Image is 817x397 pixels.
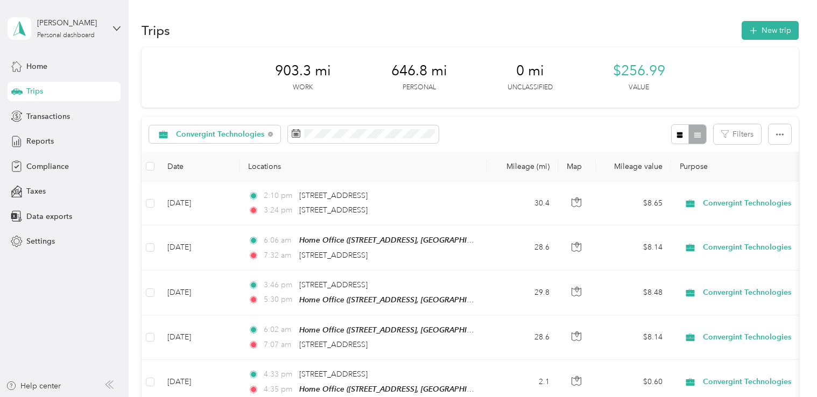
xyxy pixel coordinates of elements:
p: Personal [403,83,436,93]
div: Personal dashboard [37,32,95,39]
span: 646.8 mi [391,62,447,80]
span: 6:02 am [264,324,294,336]
td: 28.6 [487,315,558,360]
span: 2:10 pm [264,190,294,202]
span: 5:30 pm [264,294,294,306]
th: Map [558,152,596,181]
span: Compliance [26,161,69,172]
span: 7:07 am [264,339,294,351]
p: Unclassified [508,83,553,93]
span: 7:32 am [264,250,294,261]
span: Convergint Technologies [703,197,801,209]
span: 3:46 pm [264,279,294,291]
td: $8.65 [596,181,671,225]
button: Help center [6,380,61,392]
span: 4:33 pm [264,368,294,380]
td: $8.14 [596,315,671,360]
td: 28.6 [487,225,558,270]
th: Mileage value [596,152,671,181]
span: Transactions [26,111,70,122]
span: Home Office ([STREET_ADDRESS], [GEOGRAPHIC_DATA], [US_STATE]) [299,236,540,245]
span: Convergint Technologies [703,287,801,299]
span: [STREET_ADDRESS] [299,191,368,200]
th: Locations [240,152,487,181]
div: [PERSON_NAME] [37,17,104,29]
span: Home Office ([STREET_ADDRESS], [GEOGRAPHIC_DATA], [US_STATE]) [299,325,540,335]
h1: Trips [142,25,170,36]
span: [STREET_ADDRESS] [299,370,368,379]
button: Filters [714,124,761,144]
p: Work [293,83,313,93]
td: [DATE] [159,181,240,225]
p: Value [629,83,649,93]
th: Mileage (mi) [487,152,558,181]
td: [DATE] [159,271,240,315]
th: Date [159,152,240,181]
span: Convergint Technologies [703,242,801,253]
td: [DATE] [159,225,240,270]
span: $256.99 [613,62,665,80]
span: Home [26,61,47,72]
span: Trips [26,86,43,97]
td: 29.8 [487,271,558,315]
span: [STREET_ADDRESS] [299,340,368,349]
span: 6:06 am [264,235,294,246]
span: Convergint Technologies [703,376,801,388]
span: Data exports [26,211,72,222]
span: 0 mi [516,62,544,80]
span: 4:35 pm [264,384,294,395]
span: Settings [26,236,55,247]
span: Home Office ([STREET_ADDRESS], [GEOGRAPHIC_DATA], [US_STATE]) [299,385,540,394]
span: Reports [26,136,54,147]
span: [STREET_ADDRESS] [299,280,368,289]
span: Convergint Technologies [703,331,801,343]
span: Convergint Technologies [176,131,265,138]
button: New trip [742,21,799,40]
span: 3:24 pm [264,204,294,216]
span: Home Office ([STREET_ADDRESS], [GEOGRAPHIC_DATA], [US_STATE]) [299,295,540,304]
iframe: Everlance-gr Chat Button Frame [757,337,817,397]
span: 903.3 mi [275,62,331,80]
td: $8.14 [596,225,671,270]
span: [STREET_ADDRESS] [299,251,368,260]
td: [DATE] [159,315,240,360]
span: [STREET_ADDRESS] [299,205,368,215]
span: Taxes [26,186,46,197]
td: 30.4 [487,181,558,225]
td: $8.48 [596,271,671,315]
